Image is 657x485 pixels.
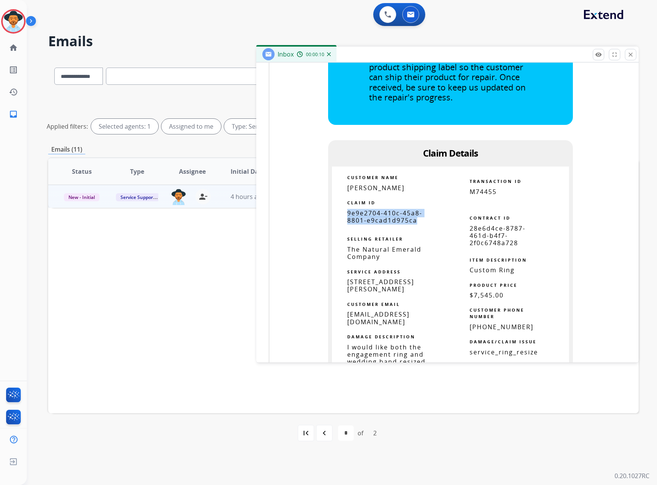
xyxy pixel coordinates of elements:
[9,65,18,74] mat-icon: list_alt
[470,215,511,221] strong: CONTRACT ID
[627,51,634,58] mat-icon: close
[470,257,527,263] strong: ITEM DESCRIPTION
[423,147,478,159] span: Claim Details
[9,87,18,97] mat-icon: history
[470,282,517,288] strong: PRODUCT PRICE
[91,119,158,134] div: Selected agents: 1
[231,192,265,201] span: 4 hours ago
[470,339,537,344] strong: DAMAGE/CLAIM ISSUE
[306,52,324,58] span: 00:00:10
[611,51,618,58] mat-icon: fullscreen
[347,200,376,205] strong: CLAIM ID
[470,348,538,356] span: service_ring_resize
[347,245,421,261] span: The Natural Emerald Company
[470,224,525,247] span: 28e6d4ce-8787-461d-b4f7-2f0c6748a728
[347,343,426,366] span: I would like both the engagement ring and wedding band resized
[64,193,99,201] span: New - Initial
[278,50,294,58] span: Inbox
[9,43,18,52] mat-icon: home
[470,307,524,319] strong: CUSTOMER PHONE NUMBER
[347,236,403,242] strong: SELLING RETAILER
[470,266,515,274] span: Custom Ring
[72,167,92,176] span: Status
[9,110,18,119] mat-icon: inbox
[198,192,208,201] mat-icon: person_remove
[615,471,649,480] p: 0.20.1027RC
[3,11,24,32] img: avatar
[347,278,414,293] span: [STREET_ADDRESS][PERSON_NAME]
[48,145,85,154] p: Emails (11)
[369,42,532,102] p: Please reply to this email and provide us with your RMA number for the failed product shipping la...
[367,425,383,441] div: 2
[301,428,311,438] mat-icon: first_page
[347,209,422,225] span: 9e9e2704-410c-45a8-8801-e9cad1d975ca
[116,193,159,201] span: Service Support
[47,122,88,131] p: Applied filters:
[130,167,144,176] span: Type
[470,188,497,196] span: M74455
[470,178,522,184] strong: TRANSACTION ID
[358,428,363,438] div: of
[48,34,639,49] h2: Emails
[347,334,415,339] strong: DAMAGE DESCRIPTION
[347,184,405,192] span: [PERSON_NAME]
[347,269,401,275] strong: SERVICE ADDRESS
[231,167,265,176] span: Initial Date
[179,167,206,176] span: Assignee
[224,119,313,134] div: Type: Service Support
[171,189,186,205] img: agent-avatar
[470,323,533,331] span: [PHONE_NUMBER]
[595,51,602,58] mat-icon: remove_red_eye
[347,301,400,307] strong: CUSTOMER EMAIL
[161,119,221,134] div: Assigned to me
[320,428,329,438] mat-icon: navigate_before
[347,310,410,326] a: [EMAIL_ADDRESS][DOMAIN_NAME]
[347,175,398,180] strong: CUSTOMER NAME
[470,291,504,299] span: $7,545.00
